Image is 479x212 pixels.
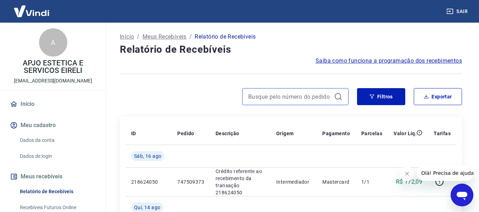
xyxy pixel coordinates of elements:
[445,5,470,18] button: Sair
[417,165,473,181] iframe: Mensagem da empresa
[39,28,67,57] div: A
[14,77,92,85] p: [EMAIL_ADDRESS][DOMAIN_NAME]
[216,130,239,137] p: Descrição
[361,130,382,137] p: Parcelas
[276,130,294,137] p: Origem
[134,204,160,211] span: Qui, 14 ago
[177,178,204,185] p: 747509373
[131,178,166,185] p: 218624050
[195,33,256,41] p: Relatório de Recebíveis
[9,118,98,133] button: Meu cadastro
[357,88,405,105] button: Filtros
[134,153,161,160] span: Sáb, 16 ago
[451,184,473,206] iframe: Botão para abrir a janela de mensagens
[17,133,98,148] a: Dados da conta
[316,57,462,65] a: Saiba como funciona a programação dos recebimentos
[216,168,265,196] p: Crédito referente ao recebimento da transação 218624050
[120,42,462,57] h4: Relatório de Recebíveis
[17,184,98,199] a: Relatório de Recebíveis
[414,88,462,105] button: Exportar
[248,91,331,102] input: Busque pelo número do pedido
[361,178,382,185] p: 1/1
[9,169,98,184] button: Meus recebíveis
[276,178,311,185] p: Intermediador
[400,167,414,181] iframe: Fechar mensagem
[322,130,350,137] p: Pagamento
[143,33,186,41] a: Meus Recebíveis
[120,33,134,41] a: Início
[434,130,451,137] p: Tarifas
[4,5,60,11] span: Olá! Precisa de ajuda?
[396,178,423,186] p: R$ 172,09
[9,96,98,112] a: Início
[394,130,417,137] p: Valor Líq.
[189,33,192,41] p: /
[322,178,350,185] p: Mastercard
[177,130,194,137] p: Pedido
[17,149,98,164] a: Dados de login
[6,59,100,74] p: APJO ESTETICA E SERVICOS EIRELI
[9,0,55,22] img: Vindi
[131,130,136,137] p: ID
[137,33,139,41] p: /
